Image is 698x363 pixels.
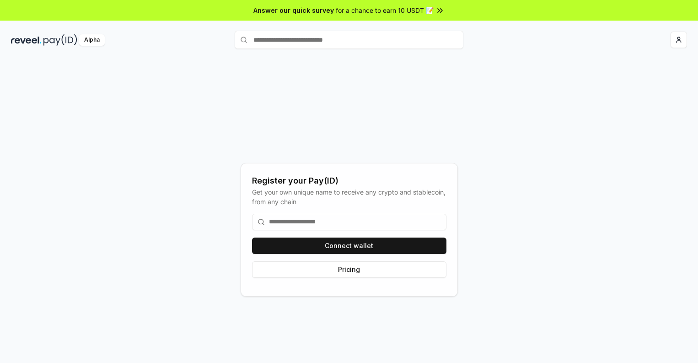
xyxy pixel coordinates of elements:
button: Pricing [252,261,446,278]
span: for a chance to earn 10 USDT 📝 [336,5,434,15]
span: Answer our quick survey [253,5,334,15]
div: Get your own unique name to receive any crypto and stablecoin, from any chain [252,187,446,206]
div: Alpha [79,34,105,46]
div: Register your Pay(ID) [252,174,446,187]
button: Connect wallet [252,238,446,254]
img: reveel_dark [11,34,42,46]
img: pay_id [43,34,77,46]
